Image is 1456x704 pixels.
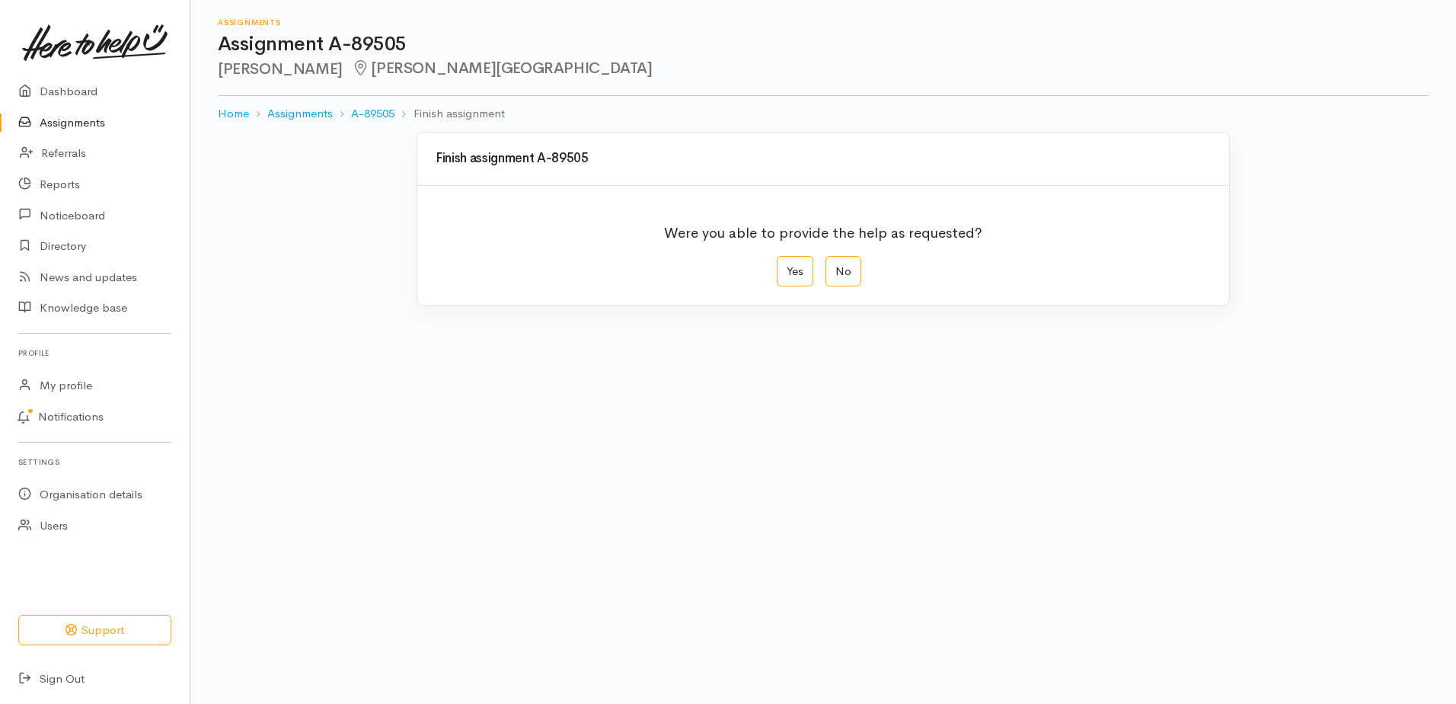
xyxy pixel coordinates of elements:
[218,105,249,123] a: Home
[436,152,1211,166] h3: Finish assignment A-89505
[18,343,171,363] h6: Profile
[218,18,1429,27] h6: Assignments
[218,34,1429,56] h1: Assignment A-89505
[351,105,394,123] a: A-89505
[18,452,171,472] h6: Settings
[777,256,813,287] label: Yes
[825,256,861,287] label: No
[18,615,171,646] button: Support
[267,105,333,123] a: Assignments
[664,213,982,244] p: Were you able to provide the help as requested?
[218,60,1429,78] h2: [PERSON_NAME]
[394,105,504,123] li: Finish assignment
[352,59,653,78] span: [PERSON_NAME][GEOGRAPHIC_DATA]
[218,96,1429,132] nav: breadcrumb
